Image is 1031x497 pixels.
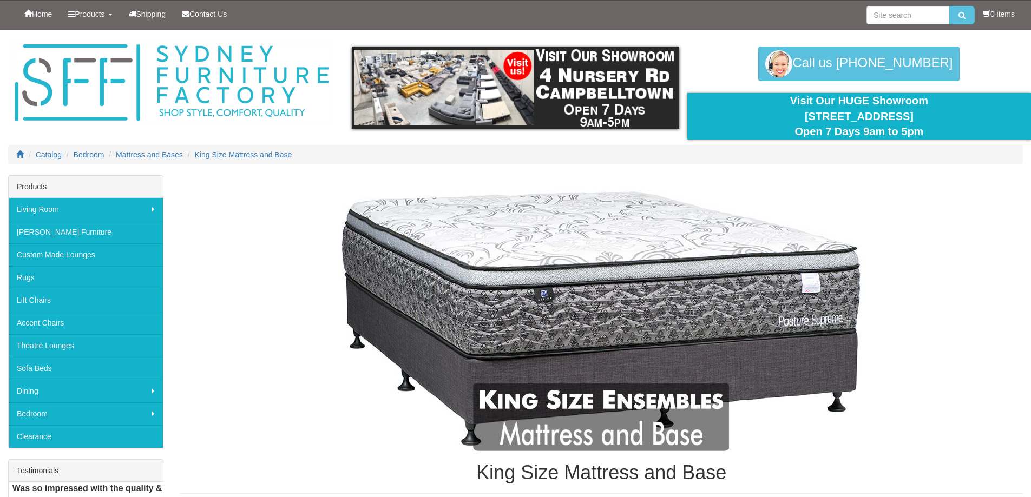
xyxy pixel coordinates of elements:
[116,150,183,159] a: Mattress and Bases
[866,6,949,24] input: Site search
[189,10,227,18] span: Contact Us
[36,150,62,159] a: Catalog
[9,198,163,221] a: Living Room
[9,221,163,243] a: [PERSON_NAME] Furniture
[32,10,52,18] span: Home
[9,357,163,380] a: Sofa Beds
[136,10,166,18] span: Shipping
[195,150,292,159] a: King Size Mattress and Base
[9,334,163,357] a: Theatre Lounges
[695,93,1023,140] div: Visit Our HUGE Showroom [STREET_ADDRESS] Open 7 Days 9am to 5pm
[9,460,163,482] div: Testimonials
[60,1,120,28] a: Products
[352,47,679,129] img: showroom.gif
[9,402,163,425] a: Bedroom
[74,150,104,159] a: Bedroom
[9,243,163,266] a: Custom Made Lounges
[121,1,174,28] a: Shipping
[75,10,104,18] span: Products
[9,176,163,198] div: Products
[9,41,334,125] img: Sydney Furniture Factory
[174,1,235,28] a: Contact Us
[277,181,926,451] img: King Size Mattress and Base
[9,289,163,312] a: Lift Chairs
[180,462,1023,483] h1: King Size Mattress and Base
[9,425,163,448] a: Clearance
[9,312,163,334] a: Accent Chairs
[9,380,163,402] a: Dining
[16,1,60,28] a: Home
[983,9,1015,19] li: 0 items
[9,266,163,289] a: Rugs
